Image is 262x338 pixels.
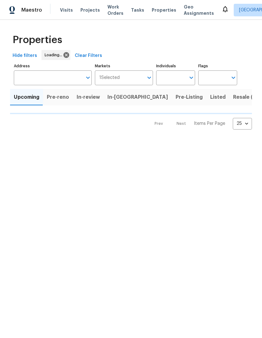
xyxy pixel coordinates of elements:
[95,64,153,68] label: Markets
[72,50,105,62] button: Clear Filters
[176,93,203,102] span: Pre-Listing
[47,93,69,102] span: Pre-reno
[194,120,225,127] p: Items Per Page
[10,50,40,62] button: Hide filters
[149,118,252,130] nav: Pagination Navigation
[107,93,168,102] span: In-[GEOGRAPHIC_DATA]
[21,7,42,13] span: Maestro
[60,7,73,13] span: Visits
[131,8,144,12] span: Tasks
[13,52,37,60] span: Hide filters
[107,4,123,16] span: Work Orders
[187,73,196,82] button: Open
[13,37,62,43] span: Properties
[77,93,100,102] span: In-review
[233,115,252,132] div: 25
[152,7,176,13] span: Properties
[14,64,92,68] label: Address
[156,64,195,68] label: Individuals
[198,64,237,68] label: Flags
[84,73,92,82] button: Open
[45,52,65,58] span: Loading...
[99,75,120,80] span: 1 Selected
[14,93,39,102] span: Upcoming
[75,52,102,60] span: Clear Filters
[145,73,154,82] button: Open
[233,93,258,102] span: Resale (7)
[184,4,214,16] span: Geo Assignments
[80,7,100,13] span: Projects
[210,93,226,102] span: Listed
[41,50,70,60] div: Loading...
[229,73,238,82] button: Open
